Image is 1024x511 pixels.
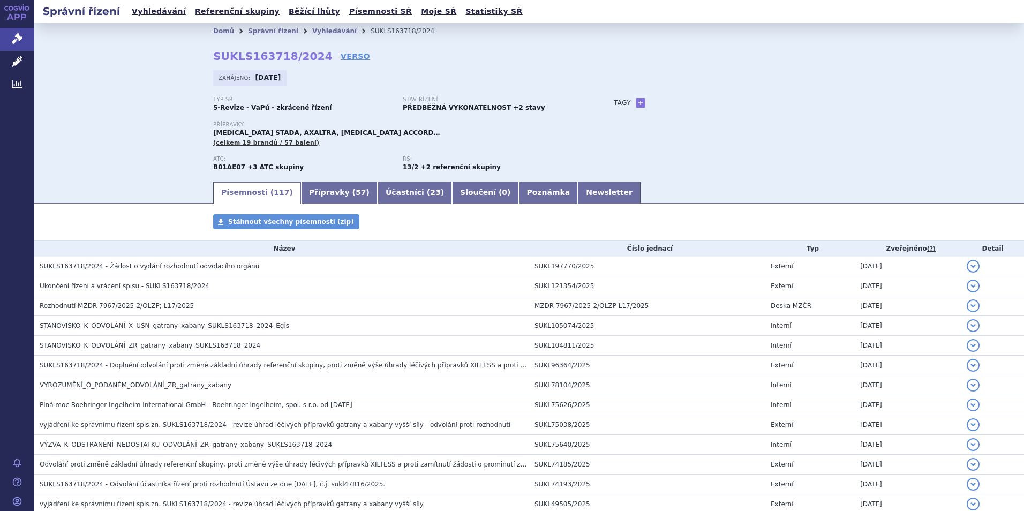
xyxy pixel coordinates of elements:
[771,500,793,508] span: Externí
[771,381,792,389] span: Interní
[771,322,792,329] span: Interní
[40,302,194,310] span: Rozhodnutí MZDR 7967/2025-2/OLZP; L17/2025
[961,241,1024,257] th: Detail
[247,163,304,171] strong: +3 ATC skupiny
[213,139,319,146] span: (celkem 19 brandů / 57 balení)
[855,241,961,257] th: Zveřejněno
[771,480,793,488] span: Externí
[529,356,765,375] td: SUKL96364/2025
[34,4,129,19] h2: Správní řízení
[967,478,980,491] button: detail
[967,379,980,392] button: detail
[855,435,961,455] td: [DATE]
[967,399,980,411] button: detail
[378,182,452,204] a: Účastníci (23)
[502,188,507,197] span: 0
[285,4,343,19] a: Běžící lhůty
[967,418,980,431] button: detail
[403,96,582,103] p: Stav řízení:
[771,401,792,409] span: Interní
[192,4,283,19] a: Referenční skupiny
[529,415,765,435] td: SUKL75038/2025
[356,188,366,197] span: 57
[312,27,357,35] a: Vyhledávání
[40,381,231,389] span: VYROZUMĚNÍ_O_PODANÉM_ODVOLÁNÍ_ZR_gatrany_xabany
[40,362,668,369] span: SUKLS163718/2024 - Doplnění odvolání proti změně základní úhrady referenční skupiny, proti změně ...
[529,316,765,336] td: SUKL105074/2025
[855,316,961,336] td: [DATE]
[855,257,961,276] td: [DATE]
[529,241,765,257] th: Číslo jednací
[213,182,301,204] a: Písemnosti (117)
[213,214,359,229] a: Stáhnout všechny písemnosti (zip)
[967,280,980,292] button: detail
[421,163,501,171] strong: +2 referenční skupiny
[771,342,792,349] span: Interní
[40,441,332,448] span: VÝZVA_K_ODSTRANĚNÍ_NEDOSTATKU_ODVOLÁNÍ_ZR_gatrany_xabany_SUKLS163718_2024
[529,276,765,296] td: SUKL121354/2025
[529,257,765,276] td: SUKL197770/2025
[274,188,289,197] span: 117
[771,362,793,369] span: Externí
[855,375,961,395] td: [DATE]
[40,461,635,468] span: Odvolání proti změně základní úhrady referenční skupiny, proti změně výše úhrady léčivých příprav...
[213,27,234,35] a: Domů
[614,96,631,109] h3: Tagy
[40,262,259,270] span: SUKLS163718/2024 - Žádost o vydání rozhodnutí odvolacího orgánu
[855,415,961,435] td: [DATE]
[529,435,765,455] td: SUKL75640/2025
[771,461,793,468] span: Externí
[213,163,245,171] strong: DABIGATRAN-ETEXILÁT
[418,4,460,19] a: Moje SŘ
[529,375,765,395] td: SUKL78104/2025
[967,339,980,352] button: detail
[855,455,961,475] td: [DATE]
[967,299,980,312] button: detail
[771,441,792,448] span: Interní
[771,282,793,290] span: Externí
[403,156,582,162] p: RS:
[529,395,765,415] td: SUKL75626/2025
[213,129,440,137] span: [MEDICAL_DATA] STADA, AXALTRA, [MEDICAL_DATA] ACCORD…
[855,395,961,415] td: [DATE]
[40,342,260,349] span: STANOVISKO_K_ODVOLÁNÍ_ZR_gatrany_xabany_SUKLS163718_2024
[40,401,352,409] span: Plná moc Boehringer Ingelheim International GmbH - Boehringer Ingelheim, spol. s r.o. od 17.1.2025
[341,51,370,62] a: VERSO
[529,455,765,475] td: SUKL74185/2025
[927,245,936,253] abbr: (?)
[529,475,765,494] td: SUKL74193/2025
[34,241,529,257] th: Název
[213,50,333,63] strong: SUKLS163718/2024
[40,282,209,290] span: Ukončení řízení a vrácení spisu - SUKLS163718/2024
[40,500,424,508] span: vyjádření ke správnímu řízení spis.zn. SUKLS163718/2024 - revize úhrad léčivých přípravků gatrany...
[213,96,392,103] p: Typ SŘ:
[529,296,765,316] td: MZDR 7967/2025-2/OLZP-L17/2025
[129,4,189,19] a: Vyhledávání
[578,182,641,204] a: Newsletter
[403,163,418,171] strong: léčiva k terapii nebo k profylaxi tromboembolických onemocnění, přímé inhibitory faktoru Xa a tro...
[255,74,281,81] strong: [DATE]
[462,4,525,19] a: Statistiky SŘ
[771,421,793,429] span: Externí
[346,4,415,19] a: Písemnosti SŘ
[40,322,289,329] span: STANOVISKO_K_ODVOLÁNÍ_X_USN_gatrany_xabany_SUKLS163718_2024_Egis
[213,156,392,162] p: ATC:
[248,27,298,35] a: Správní řízení
[452,182,518,204] a: Sloučení (0)
[213,104,332,111] strong: 5-Revize - VaPú - zkrácené řízení
[403,104,545,111] strong: PŘEDBĚŽNÁ VYKONATELNOST +2 stavy
[519,182,578,204] a: Poznámka
[636,98,645,108] a: +
[213,122,592,128] p: Přípravky:
[855,296,961,316] td: [DATE]
[228,218,354,226] span: Stáhnout všechny písemnosti (zip)
[967,458,980,471] button: detail
[967,319,980,332] button: detail
[855,475,961,494] td: [DATE]
[219,73,252,82] span: Zahájeno:
[855,336,961,356] td: [DATE]
[855,356,961,375] td: [DATE]
[967,359,980,372] button: detail
[40,421,510,429] span: vyjádření ke správnímu řízení spis.zn. SUKLS163718/2024 - revize úhrad léčivých přípravků gatrany...
[765,241,855,257] th: Typ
